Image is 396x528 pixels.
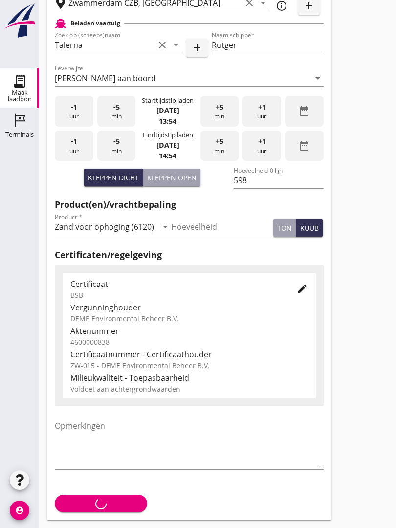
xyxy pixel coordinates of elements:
i: clear [156,39,168,51]
h2: Certificaten/regelgeving [55,248,324,262]
button: kuub [296,219,323,237]
button: ton [273,219,296,237]
i: date_range [298,140,310,152]
div: Terminals [5,132,34,138]
strong: [DATE] [156,140,179,150]
div: uur [55,131,93,161]
div: Starttijdstip laden [142,96,194,105]
input: Zoek op (scheeps)naam [55,37,154,53]
i: arrow_drop_down [312,72,324,84]
div: [PERSON_NAME] aan boord [55,74,156,83]
span: +5 [216,136,223,147]
div: ZW-015 - DEME Environmental Beheer B.V. [70,360,308,371]
div: uur [242,96,281,127]
div: Milieukwaliteit - Toepasbaarheid [70,372,308,384]
button: Kleppen dicht [84,169,143,186]
input: Hoeveelheid [171,219,274,235]
div: Aktenummer [70,325,308,337]
div: min [200,131,239,161]
div: min [200,96,239,127]
button: Kleppen open [143,169,200,186]
span: +1 [258,102,266,112]
div: 4600000838 [70,337,308,347]
i: add [191,42,203,54]
span: -1 [71,102,77,112]
div: uur [55,96,93,127]
div: uur [242,131,281,161]
div: min [97,96,136,127]
strong: 14:54 [159,151,176,160]
span: -5 [113,102,120,112]
input: Hoeveelheid 0-lijn [234,173,323,188]
div: Voldoet aan achtergrondwaarden [70,384,308,394]
div: kuub [300,223,319,233]
i: edit [296,283,308,295]
div: BSB [70,290,281,300]
input: Product * [55,219,157,235]
div: DEME Environmental Beheer B.V. [70,313,308,324]
div: Certificaat [70,278,281,290]
strong: [DATE] [156,106,179,115]
div: ton [277,223,292,233]
div: Vergunninghouder [70,302,308,313]
span: -1 [71,136,77,147]
i: date_range [298,105,310,117]
input: Naam schipper [212,37,324,53]
div: Kleppen open [147,173,197,183]
i: account_circle [10,501,29,520]
div: Kleppen dicht [88,173,139,183]
span: +5 [216,102,223,112]
img: logo-small.a267ee39.svg [2,2,37,39]
i: arrow_drop_down [170,39,182,51]
strong: 13:54 [159,116,176,126]
span: -5 [113,136,120,147]
div: Eindtijdstip laden [143,131,193,140]
div: min [97,131,136,161]
div: Certificaatnummer - Certificaathouder [70,349,308,360]
h2: Product(en)/vrachtbepaling [55,198,324,211]
textarea: Opmerkingen [55,418,324,469]
span: +1 [258,136,266,147]
i: arrow_drop_down [159,221,171,233]
h2: Beladen vaartuig [70,19,120,28]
